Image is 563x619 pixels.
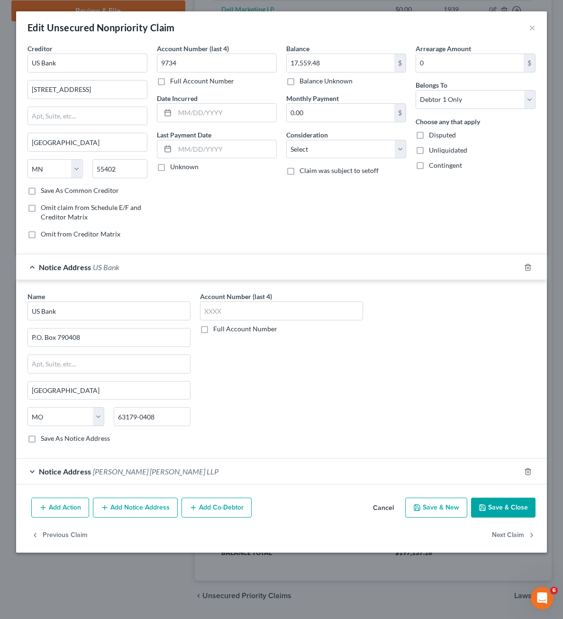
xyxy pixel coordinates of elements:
span: Disputed [429,131,456,139]
label: Date Incurred [157,93,198,103]
label: Consideration [286,130,328,140]
label: Balance Unknown [300,76,353,86]
label: Save As Common Creditor [41,186,119,195]
label: Balance [286,44,309,54]
div: $ [524,54,535,72]
span: Notice Address [39,467,91,476]
label: Monthly Payment [286,93,339,103]
label: Account Number (last 4) [200,291,272,301]
label: Save As Notice Address [41,434,110,443]
span: Omit from Creditor Matrix [41,230,120,238]
div: Edit Unsecured Nonpriority Claim [27,21,175,34]
label: Account Number (last 4) [157,44,229,54]
span: Notice Address [39,263,91,272]
input: Enter address... [28,328,190,346]
span: Name [27,292,45,300]
span: Omit claim from Schedule E/F and Creditor Matrix [41,203,141,221]
input: MM/DD/YYYY [175,140,276,158]
input: Enter zip.. [114,407,191,426]
span: [PERSON_NAME] [PERSON_NAME] LLP [93,467,218,476]
input: Enter city... [28,382,190,400]
button: Add Action [31,498,89,518]
input: XXXX [157,54,277,73]
label: Arrearage Amount [416,44,471,54]
input: Search creditor by name... [27,54,147,73]
span: Claim was subject to setoff [300,166,379,174]
label: Full Account Number [170,76,234,86]
span: Contingent [429,161,462,169]
div: $ [394,54,406,72]
input: MM/DD/YYYY [175,104,276,122]
label: Choose any that apply [416,117,480,127]
label: Unknown [170,162,199,172]
iframe: Intercom live chat [531,587,554,610]
input: Enter address... [28,81,147,99]
button: Previous Claim [31,525,88,545]
input: 0.00 [287,54,394,72]
input: Search by name... [27,301,191,320]
button: Next Claim [492,525,536,545]
span: Unliquidated [429,146,467,154]
span: Belongs To [416,81,447,89]
span: US Bank [93,263,119,272]
input: 0.00 [287,104,394,122]
input: Apt, Suite, etc... [28,107,147,125]
input: Apt, Suite, etc... [28,355,190,373]
button: Cancel [365,499,401,518]
input: XXXX [200,301,363,320]
div: $ [394,104,406,122]
button: Save & New [405,498,467,518]
button: Save & Close [471,498,536,518]
input: Enter city... [28,133,147,151]
button: × [529,22,536,33]
input: Enter zip... [92,159,148,178]
span: Creditor [27,45,53,53]
label: Last Payment Date [157,130,211,140]
label: Full Account Number [213,324,277,334]
button: Add Co-Debtor [182,498,252,518]
button: Add Notice Address [93,498,178,518]
span: 6 [550,587,558,594]
input: 0.00 [416,54,524,72]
